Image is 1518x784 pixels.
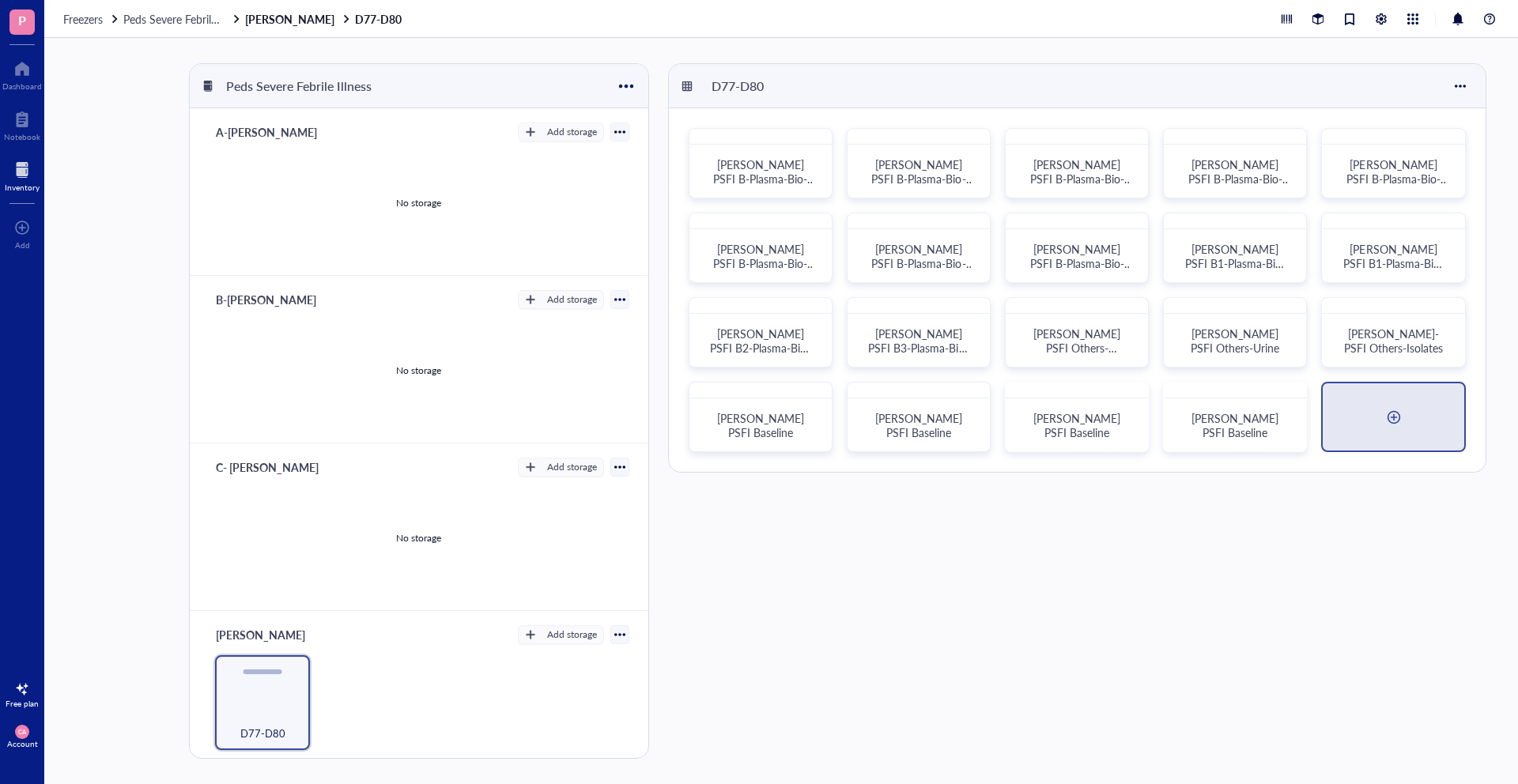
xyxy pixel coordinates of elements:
[871,156,974,201] span: [PERSON_NAME] PSFI B-Plasma-Bio-06
[1346,156,1449,201] span: [PERSON_NAME] PSFI B-Plasma-Bio-09
[18,10,26,30] span: P
[704,73,799,100] div: D77-D80
[713,241,816,285] span: [PERSON_NAME] PSFI B-Plasma-Bio-10
[1185,241,1286,285] span: [PERSON_NAME] PSFI B1-Plasma-Bio-1
[547,292,597,307] div: Add storage
[713,156,816,201] span: [PERSON_NAME] PSFI B-Plasma-Bio-05
[518,122,604,141] button: Add storage
[871,241,974,285] span: [PERSON_NAME] PSFI B-Plasma-Bio-11
[4,132,40,141] div: Notebook
[1033,326,1123,370] span: [PERSON_NAME] PSFI Others-Trach/CSF-1
[1191,326,1282,356] span: [PERSON_NAME] PSFI Others-Urine
[63,12,120,26] a: Freezers
[209,624,312,646] div: [PERSON_NAME]
[1030,241,1133,285] span: [PERSON_NAME] PSFI B-Plasma-Bio-12
[5,157,40,192] a: Inventory
[396,364,441,378] div: No storage
[710,326,810,370] span: [PERSON_NAME] PSFI B2-Plasma-Bio-1
[123,11,249,27] span: Peds Severe Febrile Illness
[4,107,40,141] a: Notebook
[209,121,324,143] div: A-[PERSON_NAME]
[868,326,969,370] span: [PERSON_NAME] PSFI B3-Plasma-Bio-1
[7,739,38,748] div: Account
[2,56,42,91] a: Dashboard
[547,628,597,642] div: Add storage
[518,625,604,644] button: Add storage
[875,410,965,440] span: [PERSON_NAME] PSFI Baseline
[240,725,285,742] span: D77-D80
[518,458,604,477] button: Add storage
[209,456,326,478] div: C- [PERSON_NAME]
[1033,410,1123,440] span: [PERSON_NAME] PSFI Baseline
[5,183,40,192] div: Inventory
[396,531,441,545] div: No storage
[1343,241,1444,285] span: [PERSON_NAME] PSFI B1-Plasma-Bio-2
[245,12,405,26] a: [PERSON_NAME]D77-D80
[547,460,597,474] div: Add storage
[1191,410,1282,440] span: [PERSON_NAME] PSFI Baseline
[717,410,807,440] span: [PERSON_NAME] PSFI Baseline
[518,290,604,309] button: Add storage
[396,196,441,210] div: No storage
[1188,156,1291,201] span: [PERSON_NAME] PSFI B-Plasma-Bio-08
[209,288,323,311] div: B-[PERSON_NAME]
[6,699,39,708] div: Free plan
[15,240,30,250] div: Add
[63,11,103,27] span: Freezers
[1030,156,1133,201] span: [PERSON_NAME] PSFI B-Plasma-Bio-07
[2,81,42,91] div: Dashboard
[1344,326,1443,356] span: [PERSON_NAME]-PSFI Others-Isolates
[547,125,597,139] div: Add storage
[219,73,379,100] div: Peds Severe Febrile Illness
[123,12,242,26] a: Peds Severe Febrile Illness
[18,728,27,735] span: CA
